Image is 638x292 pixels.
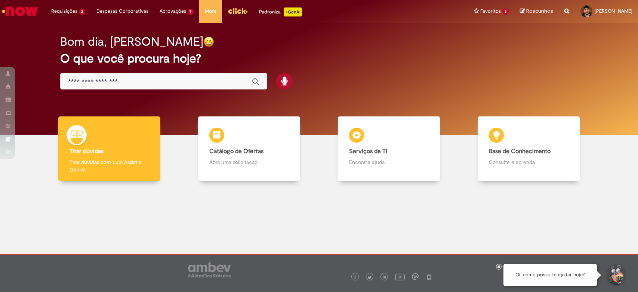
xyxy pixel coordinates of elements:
p: +GenAi [284,7,302,16]
div: Oi, como posso te ajudar hoje? [503,264,597,286]
span: Requisições [51,7,77,15]
span: 3 [502,9,509,15]
a: Rascunhos [520,8,553,15]
img: logo_footer_linkedin.png [383,275,386,280]
span: 7 [188,9,194,15]
h2: Bom dia, [PERSON_NAME] [60,35,203,48]
a: Base de Conhecimento Consulte e aprenda [459,116,599,181]
span: [PERSON_NAME] [595,8,632,14]
b: Base de Conhecimento [489,147,551,155]
div: Padroniza [259,7,302,16]
h2: O que você procura hoje? [60,52,578,65]
img: logo_footer_facebook.png [353,276,357,279]
span: Despesas Corporativas [96,7,148,15]
img: logo_footer_naosei.png [426,273,432,280]
b: Catálogo de Ofertas [209,147,263,155]
p: Encontre ajuda [349,158,429,166]
img: logo_footer_youtube.png [395,272,405,282]
button: Iniciar Conversa de Suporte [604,264,627,286]
a: Catálogo de Ofertas Abra uma solicitação [179,116,319,181]
p: Consulte e aprenda [489,158,568,166]
img: logo_footer_twitter.png [368,276,372,279]
span: 2 [79,9,85,15]
b: Tirar dúvidas [70,147,104,155]
span: More [205,7,216,15]
span: Rascunhos [526,7,553,15]
img: happy-face.png [203,36,214,47]
img: ServiceNow [1,4,39,19]
p: Abra uma solicitação [209,158,289,166]
img: logo_footer_ambev_rotulo_gray.png [188,262,231,277]
span: Favoritos [480,7,501,15]
span: Aprovações [160,7,186,15]
b: Serviços de TI [349,147,387,155]
img: click_logo_yellow_360x200.png [228,5,248,16]
p: Tirar dúvidas com Lupi Assist e Gen Ai [70,158,149,173]
img: logo_footer_workplace.png [412,273,419,280]
a: Tirar dúvidas Tirar dúvidas com Lupi Assist e Gen Ai [39,116,179,181]
a: Serviços de TI Encontre ajuda [319,116,459,181]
